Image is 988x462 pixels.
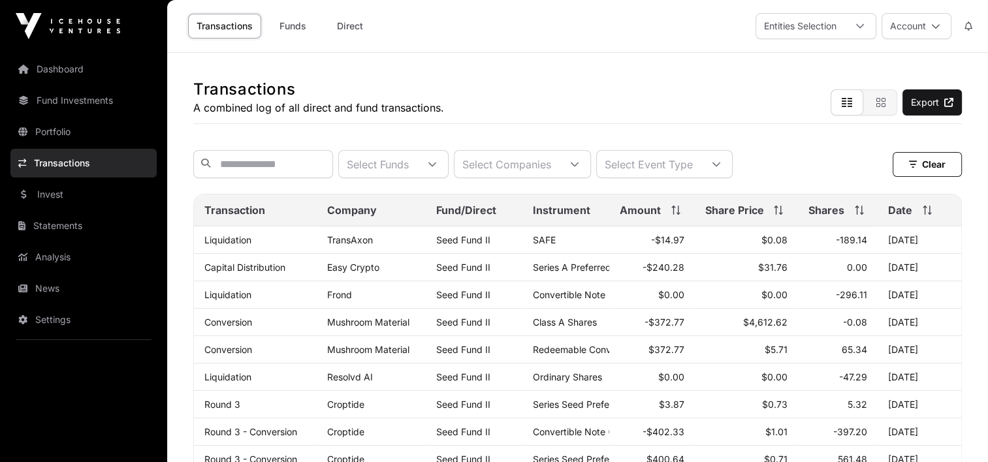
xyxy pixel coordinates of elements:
[533,399,654,410] span: Series Seed Preferred Stock
[10,305,157,334] a: Settings
[533,202,590,218] span: Instrument
[878,391,961,418] td: [DATE]
[758,262,788,273] span: $31.76
[204,426,297,437] a: Round 3 - Conversion
[436,371,490,382] a: Seed Fund II
[533,371,602,382] span: Ordinary Shares
[888,202,912,218] span: Date
[204,371,251,382] a: Liquidation
[609,309,694,336] td: -$372.77
[204,399,240,410] a: Round 3
[204,289,251,300] a: Liquidation
[10,149,157,177] a: Transactions
[327,262,379,273] a: Easy Crypto
[847,262,867,273] span: 0.00
[705,202,763,218] span: Share Price
[878,226,961,254] td: [DATE]
[10,211,157,240] a: Statements
[324,14,376,38] a: Direct
[327,399,364,410] a: Croptide
[839,371,867,382] span: -47.29
[204,234,251,245] a: Liquidation
[436,202,496,218] span: Fund/Direct
[436,344,490,355] a: Seed Fund II
[327,234,373,245] a: TransAxon
[893,152,962,177] button: Clear
[204,262,285,273] a: Capital Distribution
[16,13,120,39] img: Icehouse Ventures Logo
[609,281,694,309] td: $0.00
[204,344,252,355] a: Conversion
[10,274,157,303] a: News
[848,399,867,410] span: 5.32
[842,344,867,355] span: 65.34
[533,289,605,300] span: Convertible Note
[923,399,988,462] iframe: Chat Widget
[597,151,701,177] div: Select Event Type
[761,289,788,300] span: $0.00
[620,202,661,218] span: Amount
[436,399,490,410] a: Seed Fund II
[454,151,559,177] div: Select Companies
[339,151,417,177] div: Select Funds
[609,336,694,363] td: $372.77
[436,234,490,245] a: Seed Fund II
[878,363,961,391] td: [DATE]
[882,13,951,39] button: Account
[765,426,788,437] span: $1.01
[10,86,157,115] a: Fund Investments
[10,117,157,146] a: Portfolio
[609,254,694,281] td: -$240.28
[533,262,639,273] span: Series A Preferred Share
[327,426,364,437] a: Croptide
[436,262,490,273] a: Seed Fund II
[533,344,762,355] span: Redeemable Convertible Preference Shares (RSPS-2)
[327,289,352,300] a: Frond
[878,309,961,336] td: [DATE]
[193,100,444,115] p: A combined log of all direct and fund transactions.
[327,316,409,328] a: Mushroom Material
[808,202,844,218] span: Shares
[188,14,261,38] a: Transactions
[878,254,961,281] td: [DATE]
[10,180,157,209] a: Invest
[609,418,694,446] td: -$402.33
[10,55,157,84] a: Dashboard
[836,234,867,245] span: -189.14
[878,336,961,363] td: [DATE]
[836,289,867,300] span: -296.11
[204,202,265,218] span: Transaction
[204,316,252,328] a: Conversion
[436,289,490,300] a: Seed Fund II
[756,14,844,38] div: Entities Selection
[10,243,157,271] a: Analysis
[609,226,694,254] td: -$14.97
[762,399,788,410] span: $0.73
[327,344,409,355] a: Mushroom Material
[533,426,645,437] span: Convertible Note ([DATE])
[609,363,694,391] td: $0.00
[765,344,788,355] span: $5.71
[533,234,556,245] span: SAFE
[833,426,867,437] span: -397.20
[878,281,961,309] td: [DATE]
[609,391,694,418] td: $3.87
[902,89,962,115] a: Export
[843,316,867,328] span: -0.08
[193,79,444,100] h1: Transactions
[327,202,377,218] span: Company
[327,371,373,382] a: Resolvd AI
[266,14,319,38] a: Funds
[761,234,788,245] span: $0.08
[878,418,961,446] td: [DATE]
[533,316,597,328] span: Class A Shares
[436,426,490,437] a: Seed Fund II
[761,371,788,382] span: $0.00
[436,316,490,328] a: Seed Fund II
[743,316,788,328] span: $4,612.62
